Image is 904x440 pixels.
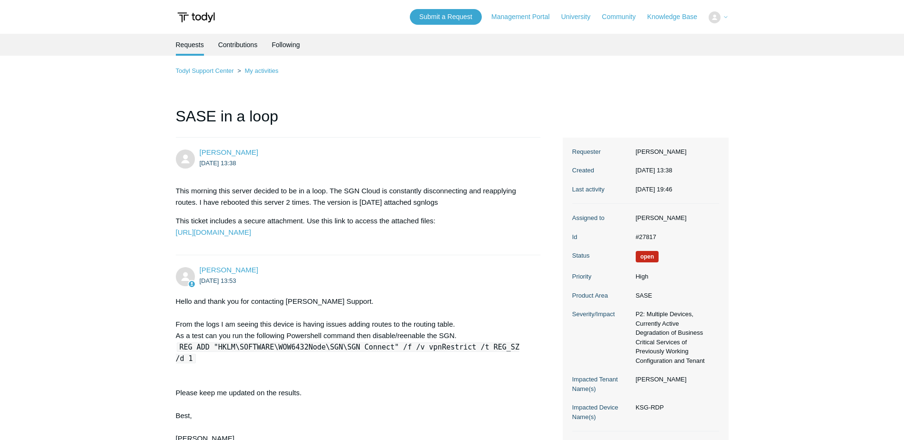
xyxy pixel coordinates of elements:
[636,251,659,262] span: We are working on a response for you
[631,272,719,281] dd: High
[647,12,707,22] a: Knowledge Base
[572,375,631,393] dt: Impacted Tenant Name(s)
[631,291,719,300] dd: SASE
[200,266,258,274] a: [PERSON_NAME]
[176,9,216,26] img: Todyl Support Center Help Center home page
[572,185,631,194] dt: Last activity
[244,67,278,74] a: My activities
[572,403,631,421] dt: Impacted Device Name(s)
[636,186,672,193] time: 2025-09-08T19:46:26+00:00
[572,232,631,242] dt: Id
[491,12,559,22] a: Management Portal
[572,213,631,223] dt: Assigned to
[176,105,541,138] h1: SASE in a loop
[176,185,531,208] p: This morning this server decided to be in a loop. The SGN Cloud is constantly disconnecting and r...
[631,147,719,157] dd: [PERSON_NAME]
[631,213,719,223] dd: [PERSON_NAME]
[561,12,599,22] a: University
[176,34,204,56] li: Requests
[572,310,631,319] dt: Severity/Impact
[200,277,236,284] time: 2025-09-02T13:53:58Z
[410,9,482,25] a: Submit a Request
[272,34,300,56] a: Following
[176,215,531,238] p: This ticket includes a secure attachment. Use this link to access the attached files:
[602,12,645,22] a: Community
[176,342,519,363] code: REG ADD "HKLM\SOFTWARE\WOW6432Node\SGN\SGN Connect" /f /v vpnRestrict /t REG_SZ /d 1
[218,34,258,56] a: Contributions
[572,147,631,157] dt: Requester
[631,375,719,384] dd: [PERSON_NAME]
[572,291,631,300] dt: Product Area
[636,167,672,174] time: 2025-09-02T13:38:12+00:00
[235,67,278,74] li: My activities
[572,272,631,281] dt: Priority
[176,67,236,74] li: Todyl Support Center
[200,148,258,156] a: [PERSON_NAME]
[176,228,251,236] a: [URL][DOMAIN_NAME]
[631,310,719,365] dd: P2: Multiple Devices, Currently Active Degradation of Business Critical Services of Previously Wo...
[631,232,719,242] dd: #27817
[572,251,631,260] dt: Status
[200,266,258,274] span: Kris Haire
[200,160,236,167] time: 2025-09-02T13:38:13Z
[572,166,631,175] dt: Created
[200,148,258,156] span: Jeff Sherwood
[631,403,719,412] dd: KSG-RDP
[176,67,234,74] a: Todyl Support Center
